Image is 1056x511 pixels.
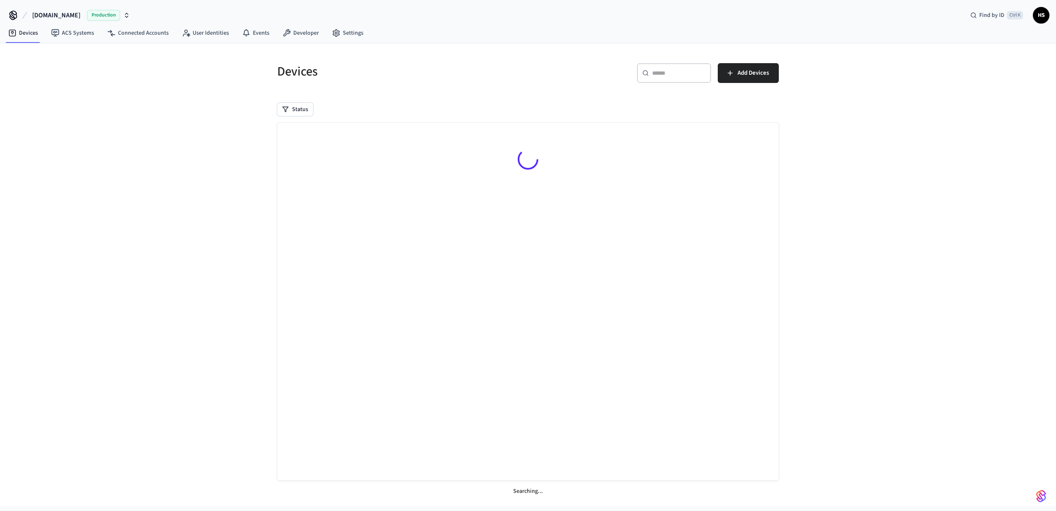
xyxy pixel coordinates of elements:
a: ACS Systems [45,26,101,40]
a: User Identities [175,26,236,40]
button: Status [277,103,313,116]
span: [DOMAIN_NAME] [32,10,80,20]
button: HS [1033,7,1049,24]
button: Add Devices [718,63,779,83]
span: Find by ID [979,11,1004,19]
span: Ctrl K [1007,11,1023,19]
span: Production [87,10,120,21]
a: Developer [276,26,325,40]
span: Add Devices [738,68,769,78]
a: Connected Accounts [101,26,175,40]
a: Events [236,26,276,40]
a: Devices [2,26,45,40]
img: SeamLogoGradient.69752ec5.svg [1036,490,1046,503]
a: Settings [325,26,370,40]
div: Find by IDCtrl K [964,8,1030,23]
span: HS [1034,8,1049,23]
h5: Devices [277,63,523,80]
div: Searching... [277,480,779,502]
